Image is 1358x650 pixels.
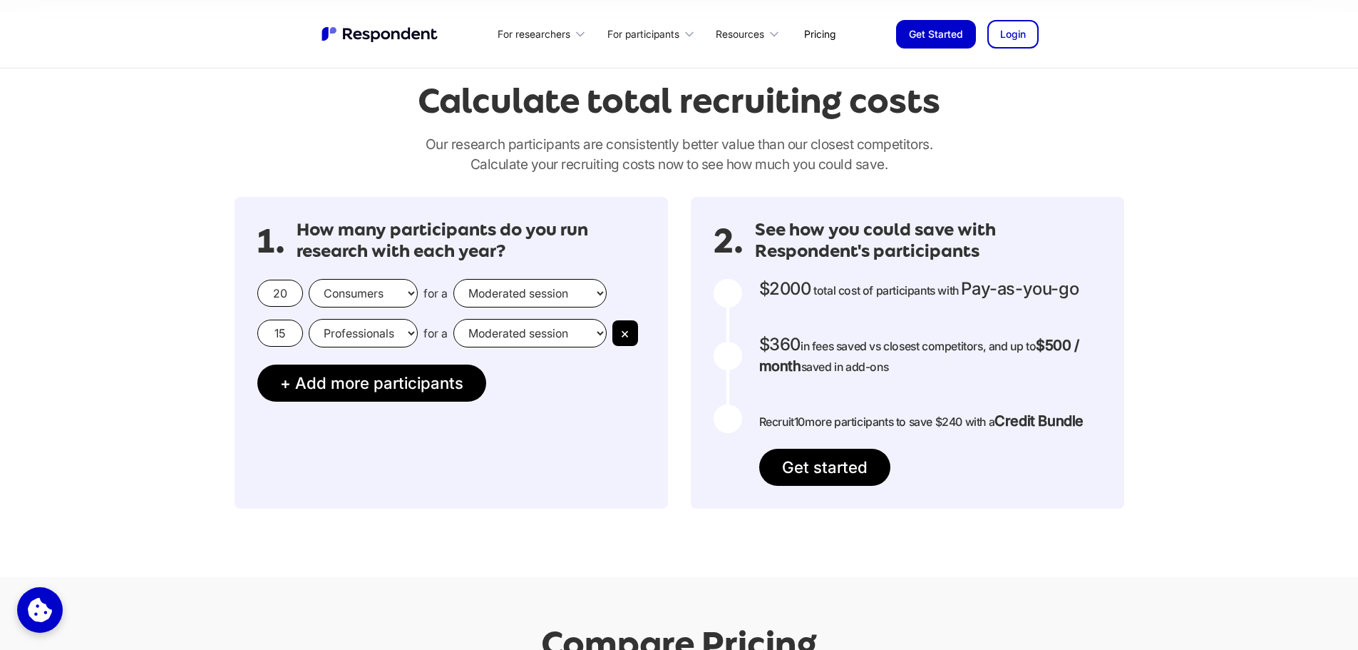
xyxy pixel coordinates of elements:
button: + Add more participants [257,365,486,402]
button: × [612,320,638,346]
span: 2. [714,234,744,248]
span: total cost of participants with [813,283,959,298]
span: Pay-as-you-go [961,278,1079,299]
strong: Credit Bundle [994,412,1084,430]
span: Calculate your recruiting costs now to see how much you could save. [470,156,888,173]
span: $2000 [759,278,811,299]
a: Pricing [793,17,847,51]
p: in fees saved vs closest competitors, and up to saved in add-ons [759,335,1101,377]
div: Resources [708,17,793,51]
a: Get Started [896,20,976,49]
span: 1. [257,234,285,248]
a: Get started [759,449,890,486]
span: for a [423,326,448,340]
a: Login [987,20,1039,49]
h3: See how you could save with Respondent's participants [755,220,1101,262]
img: Untitled UI logotext [320,25,441,44]
span: + [280,373,291,392]
span: for a [423,286,448,300]
p: Recruit more participants to save $240 with a [759,411,1084,432]
p: Our research participants are consistently better value than our closest competitors. [235,134,1124,174]
a: home [320,25,441,44]
strong: $500 / month [759,337,1079,375]
span: 10 [794,415,805,429]
span: Add more participants [295,373,463,392]
div: For researchers [490,17,599,51]
div: For researchers [498,27,570,41]
div: For participants [607,27,679,41]
div: For participants [599,17,707,51]
h3: How many participants do you run research with each year? [297,220,645,262]
span: $360 [759,334,801,355]
h2: Calculate total recruiting costs [418,81,940,121]
div: Resources [716,27,764,41]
